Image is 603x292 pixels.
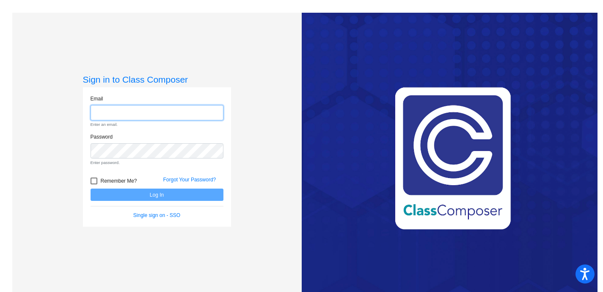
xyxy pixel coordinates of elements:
label: Password [91,133,113,141]
a: Single sign on - SSO [133,212,180,218]
h3: Sign in to Class Composer [83,74,231,85]
small: Enter an email. [91,122,223,128]
label: Email [91,95,103,103]
button: Log In [91,189,223,201]
small: Enter password. [91,160,223,166]
span: Remember Me? [101,176,137,186]
a: Forgot Your Password? [163,177,216,183]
